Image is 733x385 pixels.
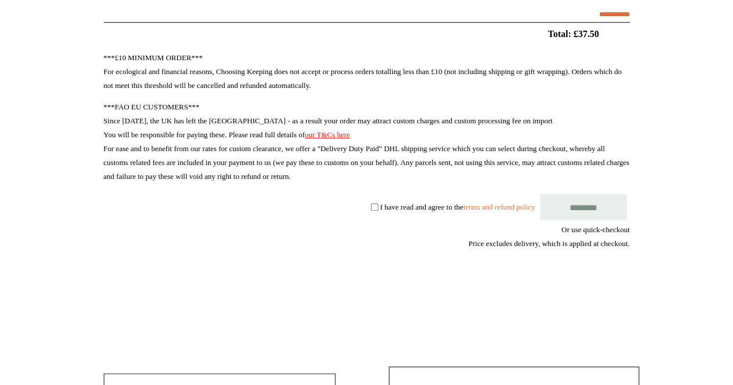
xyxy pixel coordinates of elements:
[104,100,630,184] p: ***FAO EU CUSTOMERS*** Since [DATE], the UK has left the [GEOGRAPHIC_DATA] - as a result your ord...
[543,292,630,324] iframe: PayPal-paypal
[104,223,630,251] div: Or use quick-checkout
[380,202,535,211] label: I have read and agree to the
[305,130,350,139] a: our T&Cs here
[104,51,630,93] p: ***£10 MINIMUM ORDER*** For ecological and financial reasons, Choosing Keeping does not accept or...
[77,28,657,39] h2: Total: £37.50
[463,202,535,211] a: terms and refund policy
[104,237,630,251] div: Price excludes delivery, which is applied at checkout.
